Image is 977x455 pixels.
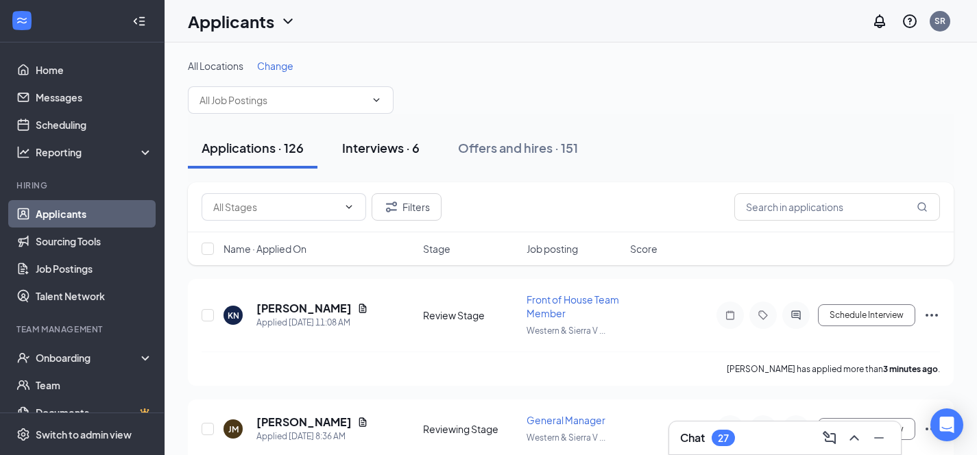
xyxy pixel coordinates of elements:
[818,418,915,440] button: Schedule Interview
[917,201,928,212] svg: MagnifyingGlass
[202,139,304,156] div: Applications · 126
[213,199,338,214] input: All Stages
[924,421,940,437] svg: Ellipses
[224,242,306,256] span: Name · Applied On
[883,364,938,374] b: 3 minutes ago
[36,84,153,111] a: Messages
[755,310,771,321] svg: Tag
[902,13,918,29] svg: QuestionInfo
[930,408,963,441] div: Open Intercom Messenger
[821,430,838,446] svg: ComposeMessage
[527,325,605,336] span: Western & Sierra V ...
[734,193,940,221] input: Search in applications
[423,422,518,436] div: Reviewing Stage
[36,145,154,159] div: Reporting
[228,423,239,435] div: JM
[871,430,887,446] svg: Minimize
[843,427,865,449] button: ChevronUp
[527,414,605,426] span: General Manager
[383,199,400,215] svg: Filter
[280,13,296,29] svg: ChevronDown
[934,15,945,27] div: SR
[423,242,450,256] span: Stage
[36,351,141,365] div: Onboarding
[256,301,352,316] h5: [PERSON_NAME]
[15,14,29,27] svg: WorkstreamLogo
[16,323,150,335] div: Team Management
[132,14,146,28] svg: Collapse
[16,180,150,191] div: Hiring
[256,415,352,430] h5: [PERSON_NAME]
[36,111,153,138] a: Scheduling
[200,93,365,108] input: All Job Postings
[257,60,293,72] span: Change
[527,293,619,319] span: Front of House Team Member
[36,371,153,399] a: Team
[36,282,153,310] a: Talent Network
[16,145,30,159] svg: Analysis
[818,304,915,326] button: Schedule Interview
[372,193,442,221] button: Filter Filters
[871,13,888,29] svg: Notifications
[36,399,153,426] a: DocumentsCrown
[357,303,368,314] svg: Document
[722,310,738,321] svg: Note
[371,95,382,106] svg: ChevronDown
[36,200,153,227] a: Applicants
[423,308,518,322] div: Review Stage
[527,242,578,256] span: Job posting
[924,307,940,323] svg: Ellipses
[718,432,729,444] div: 27
[788,310,804,321] svg: ActiveChat
[868,427,890,449] button: Minimize
[16,351,30,365] svg: UserCheck
[342,139,420,156] div: Interviews · 6
[458,139,578,156] div: Offers and hires · 151
[527,432,605,443] span: Western & Sierra V ...
[16,428,30,441] svg: Settings
[630,242,658,256] span: Score
[36,56,153,84] a: Home
[228,310,239,321] div: KN
[256,316,368,330] div: Applied [DATE] 11:08 AM
[188,60,243,72] span: All Locations
[188,10,274,33] h1: Applicants
[36,428,132,441] div: Switch to admin view
[36,255,153,282] a: Job Postings
[819,427,841,449] button: ComposeMessage
[727,363,940,375] p: [PERSON_NAME] has applied more than .
[846,430,863,446] svg: ChevronUp
[36,227,153,255] a: Sourcing Tools
[343,201,354,212] svg: ChevronDown
[357,417,368,428] svg: Document
[256,430,368,443] div: Applied [DATE] 8:36 AM
[680,430,705,445] h3: Chat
